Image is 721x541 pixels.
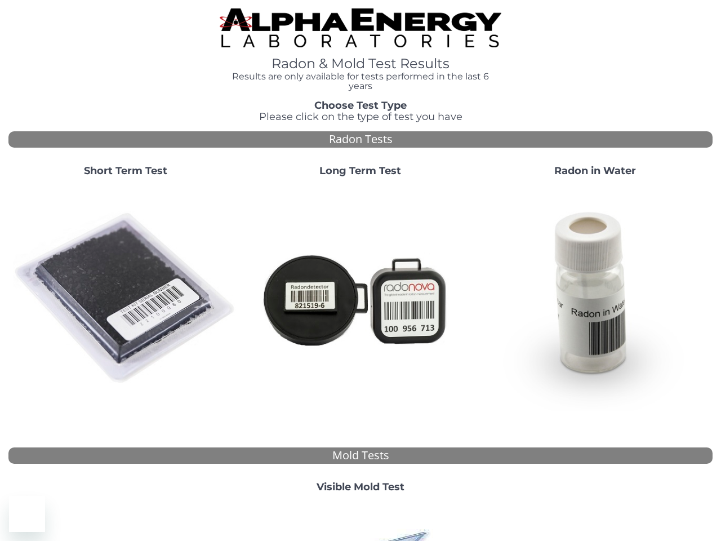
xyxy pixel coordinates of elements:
div: Mold Tests [8,447,713,464]
div: Radon Tests [8,131,713,148]
img: TightCrop.jpg [220,8,501,47]
img: ShortTerm.jpg [13,186,239,412]
span: Please click on the type of test you have [259,110,462,123]
strong: Short Term Test [84,165,167,177]
strong: Visible Mold Test [317,481,404,493]
strong: Radon in Water [554,165,636,177]
h1: Radon & Mold Test Results [220,56,501,71]
iframe: Button to launch messaging window [9,496,45,532]
strong: Choose Test Type [314,99,407,112]
img: Radtrak2vsRadtrak3.jpg [248,186,474,412]
h4: Results are only available for tests performed in the last 6 years [220,72,501,91]
strong: Long Term Test [319,165,401,177]
img: RadoninWater.jpg [482,186,708,412]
